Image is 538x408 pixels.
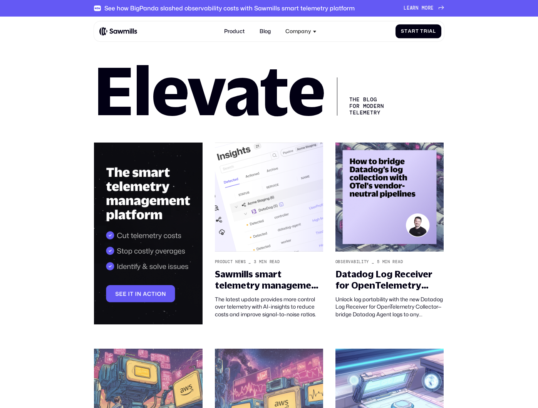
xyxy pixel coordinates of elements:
div: min read [382,260,403,265]
span: a [429,29,433,34]
div: Company [282,24,321,39]
a: Learnmore [404,5,444,11]
a: StartTrial [396,25,441,39]
span: a [410,5,413,11]
span: r [412,29,416,34]
div: _ [248,260,251,265]
div: Observability [335,260,369,265]
span: r [424,29,427,34]
div: min read [259,260,280,265]
span: t [416,29,419,34]
div: Unlock log portability with the new Datadog Log Receiver for OpenTelemetry Collector—bridge Datad... [335,296,444,318]
span: o [425,5,428,11]
span: a [408,29,412,34]
div: _ [372,260,374,265]
span: e [431,5,434,11]
span: S [401,29,404,34]
div: The latest update provides more control over telemetry with AI-insights to reduce costs and impro... [215,296,323,318]
div: The Blog for Modern telemetry [337,77,391,116]
span: n [416,5,419,11]
a: Product [220,24,249,39]
a: Product News_3min readSawmills smart telemetry management just got smarterThe latest update provi... [210,138,328,329]
div: Sawmills smart telemetry management just got smarter [215,269,323,291]
span: e [407,5,410,11]
span: L [404,5,407,11]
span: r [412,5,416,11]
span: i [427,29,429,34]
div: Product News [215,260,246,265]
div: Company [285,28,311,35]
a: Observability_5min readDatadog Log Receiver for OpenTelemetry CollectorUnlock log portability wit... [331,138,449,329]
span: t [404,29,408,34]
span: m [422,5,425,11]
div: 5 [377,260,380,265]
h1: Elevate [94,64,325,116]
span: r [428,5,431,11]
div: 3 [254,260,256,265]
a: Blog [255,24,275,39]
div: Datadog Log Receiver for OpenTelemetry Collector [335,269,444,291]
div: See how BigPanda slashed observability costs with Sawmills smart telemetry platform [104,5,355,12]
span: T [420,29,424,34]
span: l [433,29,436,34]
